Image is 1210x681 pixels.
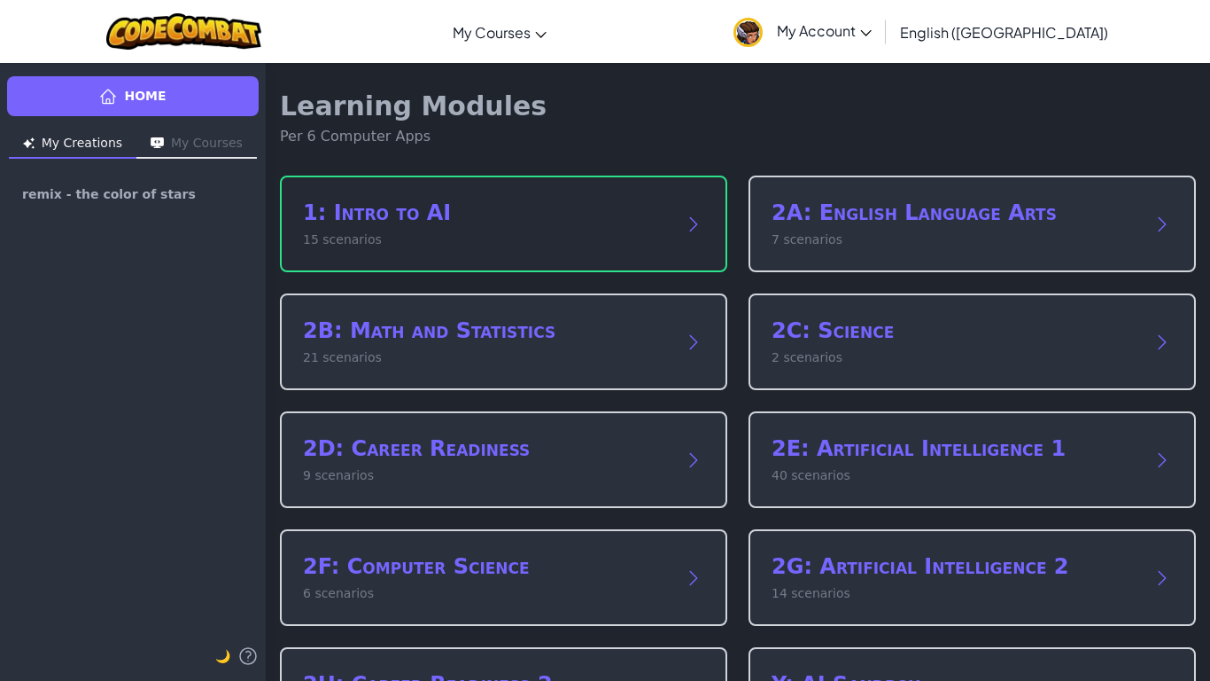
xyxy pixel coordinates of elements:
h2: 2F: Computer Science [303,552,669,581]
h2: 2B: Math and Statistics [303,317,669,345]
button: My Courses [136,130,257,159]
button: My Creations [9,130,136,159]
span: remix - the color of stars [22,188,196,200]
a: My Courses [444,8,555,56]
img: avatar [733,18,763,47]
span: My Courses [453,23,531,42]
h2: 2C: Science [772,317,1137,345]
a: English ([GEOGRAPHIC_DATA]) [891,8,1117,56]
a: My Account [725,4,880,59]
img: Icon [151,137,164,149]
a: remix - the color of stars [7,173,259,215]
h2: 2G: Artificial Intelligence 2 [772,552,1137,581]
h1: Learning Modules [280,90,547,122]
h2: 2A: English Language Arts [772,199,1137,227]
p: Per 6 Computer Apps [280,126,547,147]
p: 15 scenarios [303,231,669,249]
img: Icon [23,137,35,149]
p: 21 scenarios [303,348,669,367]
h2: 2D: Career Readiness [303,434,669,463]
img: CodeCombat logo [106,13,261,50]
h2: 1: Intro to AI [303,199,669,227]
span: 🌙 [215,649,230,663]
span: My Account [777,21,872,40]
a: Home [7,76,259,116]
button: 🌙 [215,646,230,667]
span: English ([GEOGRAPHIC_DATA]) [900,23,1108,42]
p: 2 scenarios [772,348,1137,367]
p: 7 scenarios [772,231,1137,249]
p: 9 scenarios [303,466,669,485]
p: 6 scenarios [303,584,669,603]
span: Home [124,87,166,106]
h2: 2E: Artificial Intelligence 1 [772,434,1137,463]
p: 40 scenarios [772,466,1137,485]
p: 14 scenarios [772,584,1137,603]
